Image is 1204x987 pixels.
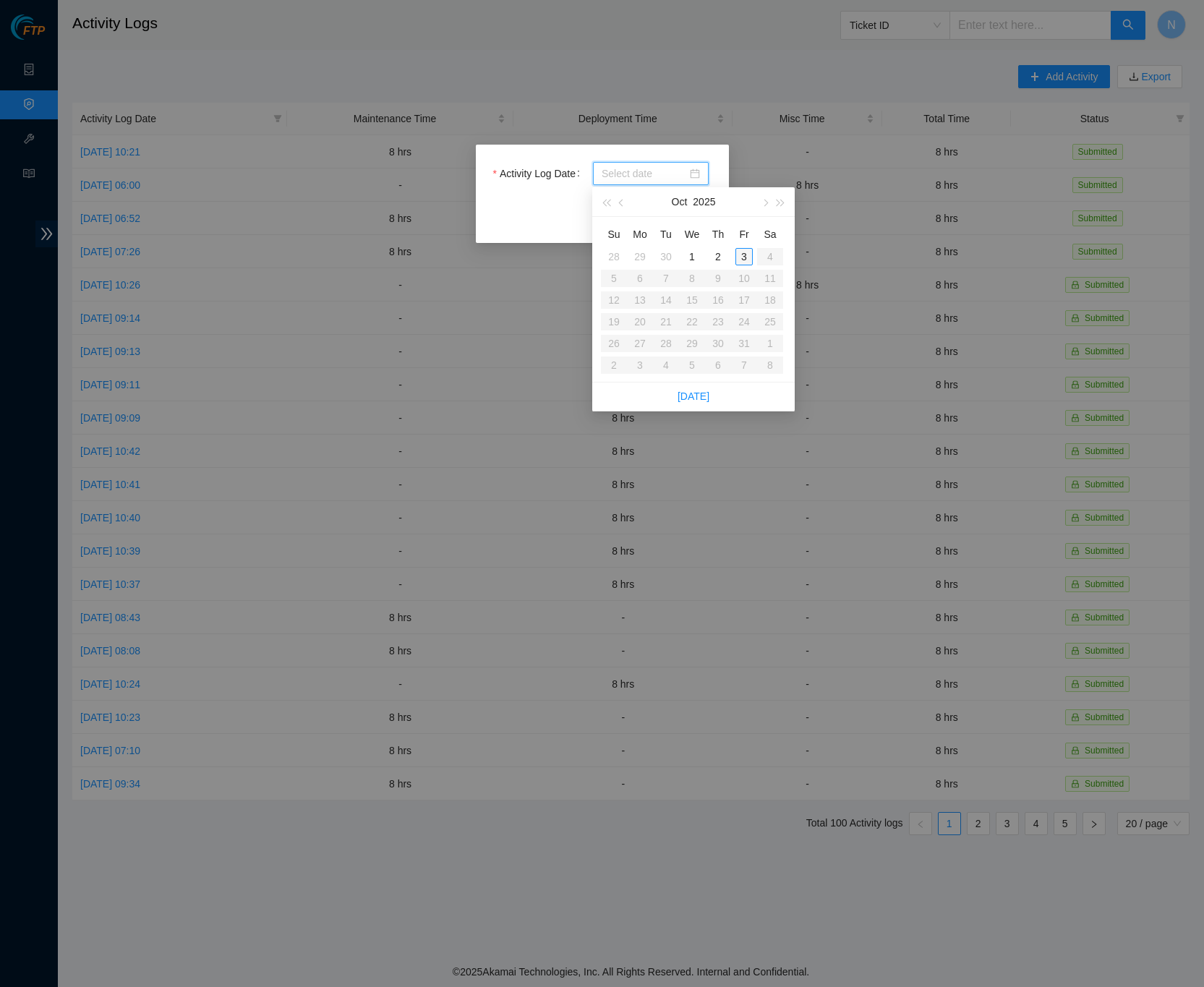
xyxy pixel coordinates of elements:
[731,223,757,246] th: Fr
[631,248,649,265] div: 29
[672,187,688,216] button: Oct
[679,223,705,246] th: We
[627,223,653,246] th: Mo
[705,223,731,246] th: Th
[731,246,757,268] td: 2025-10-03
[735,248,753,265] div: 3
[709,248,727,265] div: 2
[653,246,679,268] td: 2025-09-30
[605,248,623,265] div: 28
[653,223,679,246] th: Tu
[601,223,627,246] th: Su
[627,246,653,268] td: 2025-09-29
[602,166,687,181] input: Activity Log Date
[493,162,586,185] label: Activity Log Date
[678,390,709,402] a: [DATE]
[683,248,701,265] div: 1
[657,248,675,265] div: 30
[679,246,705,268] td: 2025-10-01
[757,223,783,246] th: Sa
[705,246,731,268] td: 2025-10-02
[601,246,627,268] td: 2025-09-28
[693,187,715,216] button: 2025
